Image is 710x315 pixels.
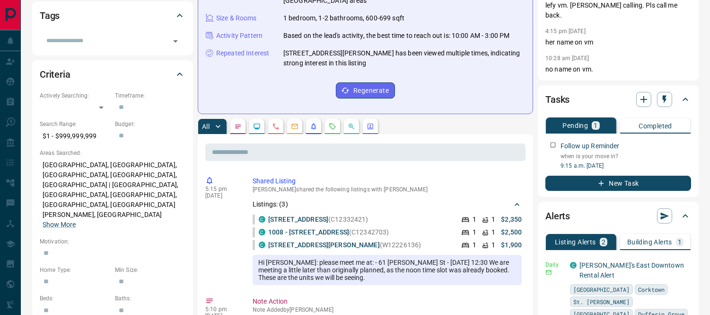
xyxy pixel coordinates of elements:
[545,269,552,276] svg: Email
[563,122,588,129] p: Pending
[501,227,522,237] p: $2,500
[594,122,597,129] p: 1
[561,141,619,151] p: Follow up Reminder
[268,227,389,237] p: (C12342703)
[253,306,522,313] p: Note Added by [PERSON_NAME]
[253,255,522,285] div: Hi [PERSON_NAME]: please meet me at: - 61 [PERSON_NAME] St - [DATE] 12:30 We are meeting a little...
[627,239,672,245] p: Building Alerts
[272,123,280,130] svg: Calls
[40,266,110,274] p: Home Type:
[40,63,185,86] div: Criteria
[291,123,298,130] svg: Emails
[259,229,265,235] div: condos.ca
[501,240,522,250] p: $1,900
[561,152,691,161] p: when is your move in?
[573,285,630,294] span: [GEOGRAPHIC_DATA]
[638,285,665,294] span: Corktown
[545,92,570,107] h2: Tasks
[283,31,509,41] p: Based on the lead's activity, the best time to reach out is: 10:00 AM - 3:00 PM
[268,241,380,249] a: [STREET_ADDRESS][PERSON_NAME]
[545,176,691,191] button: New Task
[115,266,185,274] p: Min Size:
[216,13,257,23] p: Size & Rooms
[253,297,522,306] p: Note Action
[283,13,404,23] p: 1 bedroom, 1-2 bathrooms, 600-699 sqft
[491,240,495,250] p: 1
[43,220,76,230] button: Show More
[329,123,336,130] svg: Requests
[573,297,630,306] span: St. [PERSON_NAME]
[545,88,691,111] div: Tasks
[545,0,691,20] p: lefy vm. [PERSON_NAME] calling. Pls call me back.
[40,120,110,128] p: Search Range:
[545,55,589,62] p: 10:28 am [DATE]
[40,294,110,303] p: Beds:
[268,216,328,223] a: [STREET_ADDRESS]
[205,192,238,199] p: [DATE]
[40,237,185,246] p: Motivation:
[501,215,522,225] p: $2,350
[545,205,691,227] div: Alerts
[561,162,691,170] p: 9:15 a.m. [DATE]
[570,262,577,269] div: condos.ca
[40,128,110,144] p: $1 - $999,999,999
[40,157,185,233] p: [GEOGRAPHIC_DATA], [GEOGRAPHIC_DATA], [GEOGRAPHIC_DATA], [GEOGRAPHIC_DATA], [GEOGRAPHIC_DATA] | [...
[602,239,605,245] p: 2
[40,4,185,27] div: Tags
[545,64,691,74] p: no name on vm.
[367,123,374,130] svg: Agent Actions
[268,240,421,250] p: (W12226136)
[40,91,110,100] p: Actively Searching:
[268,228,349,236] a: 1008 - [STREET_ADDRESS]
[202,123,210,130] p: All
[336,82,395,99] button: Regenerate
[259,216,265,223] div: condos.ca
[491,227,495,237] p: 1
[545,28,586,35] p: 4:15 pm [DATE]
[473,227,476,237] p: 1
[310,123,317,130] svg: Listing Alerts
[253,176,522,186] p: Shared Listing
[253,199,288,209] p: Listings: ( 3 )
[283,48,525,68] p: [STREET_ADDRESS][PERSON_NAME] has been viewed multiple times, indicating strong interest in this ...
[555,239,596,245] p: Listing Alerts
[545,208,570,224] h2: Alerts
[253,186,522,193] p: [PERSON_NAME] shared the following listings with [PERSON_NAME]
[216,31,263,41] p: Activity Pattern
[169,35,182,48] button: Open
[40,67,70,82] h2: Criteria
[40,149,185,157] p: Areas Searched:
[268,215,368,225] p: (C12332421)
[234,123,242,130] svg: Notes
[205,186,238,192] p: 5:15 pm
[205,306,238,313] p: 5:10 pm
[259,242,265,248] div: condos.ca
[115,294,185,303] p: Baths:
[473,215,476,225] p: 1
[253,123,261,130] svg: Lead Browsing Activity
[579,261,684,279] a: [PERSON_NAME]'s East Downtown Rental Alert
[678,239,682,245] p: 1
[216,48,269,58] p: Repeated Interest
[253,196,522,213] div: Listings: (3)
[491,215,495,225] p: 1
[40,8,60,23] h2: Tags
[473,240,476,250] p: 1
[348,123,355,130] svg: Opportunities
[115,91,185,100] p: Timeframe:
[545,37,691,47] p: her name on vm
[639,123,672,129] p: Completed
[545,261,564,269] p: Daily
[115,120,185,128] p: Budget:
